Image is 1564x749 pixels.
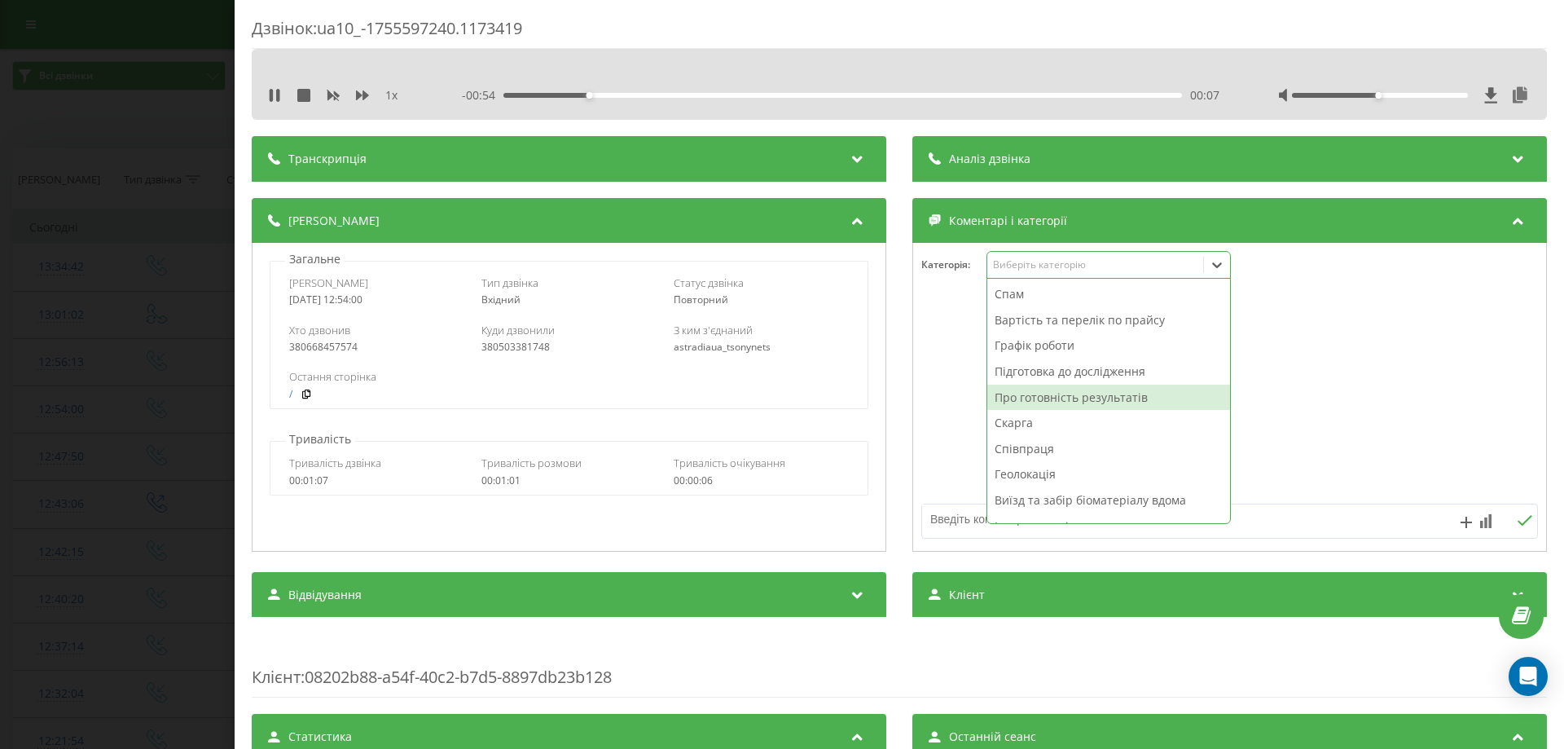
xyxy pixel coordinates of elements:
div: Вартість та перелік по прайсу [987,307,1230,333]
div: Скарга [987,410,1230,436]
span: - 00:54 [462,87,503,104]
div: Співпраця [987,436,1230,462]
span: Тривалість дзвінка [289,456,381,470]
span: Коментарі і категорії [949,213,1067,229]
span: Вхідний [481,293,521,306]
span: Тип дзвінка [481,275,538,290]
span: Хто дзвонив [289,323,350,337]
a: / [289,389,292,400]
div: Підготовка до дослідження [987,359,1230,385]
div: Виїзд та забір біоматеріалу вдома [987,487,1230,513]
div: Спам [987,281,1230,307]
div: 380668457574 [289,341,464,353]
div: [DATE] 12:54:00 [289,294,464,306]
span: Останній сеанс [949,729,1036,745]
span: Куди дзвонили [481,323,555,337]
div: 00:00:06 [674,475,849,487]
span: Тривалість розмови [481,456,582,470]
span: [PERSON_NAME] [288,213,380,229]
p: Загальне [285,251,345,267]
span: Аналіз дзвінка [949,151,1030,167]
div: Accessibility label [1376,92,1382,99]
div: astradiaua_tsonynets [674,341,849,353]
div: Про готовність результатів [987,385,1230,411]
div: Open Intercom Messenger [1509,657,1548,696]
div: 00:01:07 [289,475,464,487]
div: Accessibility label [586,92,593,99]
div: 380503381748 [481,341,657,353]
div: : 08202b88-a54f-40c2-b7d5-8897db23b128 [252,633,1547,698]
span: Повторний [674,293,728,306]
span: Статистика [288,729,352,745]
span: Клієнт [252,666,301,688]
span: 1 x [385,87,398,104]
span: Статус дзвінка [674,275,744,290]
p: Тривалість [285,431,355,447]
span: Остання сторінка [289,369,376,384]
span: 00:07 [1190,87,1219,104]
span: Клієнт [949,587,985,603]
span: З ким з'єднаний [674,323,753,337]
div: Графік роботи [987,333,1230,359]
div: Дзвінок : ua10_-1755597240.1173419 [252,17,1547,49]
div: Інтерпретація [987,513,1230,540]
span: Транскрипція [288,151,367,167]
span: [PERSON_NAME] [289,275,368,290]
h4: Категорія : [921,259,986,271]
span: Тривалість очікування [674,456,785,470]
div: Геолокація [987,461,1230,487]
span: Відвідування [288,587,362,603]
div: 00:01:01 [481,475,657,487]
div: Виберіть категорію [993,258,1197,271]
